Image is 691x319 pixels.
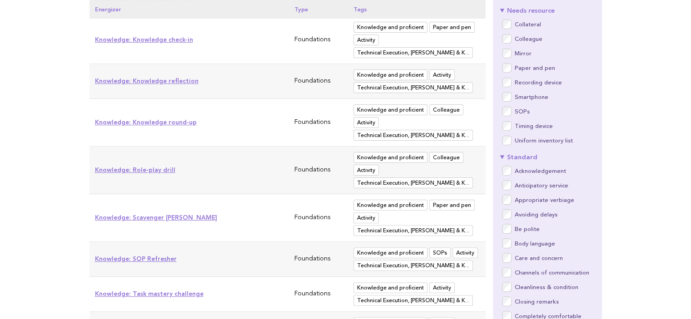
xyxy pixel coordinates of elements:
[515,168,566,174] strong: Acknowledgement
[353,212,379,223] span: Activity
[500,105,595,118] label: SOPs
[429,247,451,258] span: SOPs
[502,49,512,59] input: Mirror
[515,285,578,290] strong: Cleanliness & condition
[500,76,595,88] label: Recording device
[502,121,512,131] input: Timing device
[500,164,595,177] label: Acknowledgement
[502,20,512,29] input: Collateral
[515,270,589,276] strong: Channels of communication
[515,212,557,218] strong: Avoiding delays
[502,63,512,73] input: Paper and pen
[515,22,541,28] strong: Collateral
[502,296,512,306] input: Closing remarks
[429,282,455,293] span: Activity
[289,277,348,312] td: Foundations
[353,47,473,58] span: Technical Execution, Skill & Knowledge
[502,267,512,277] input: Channels of communication
[515,80,562,86] strong: Recording device
[500,294,595,307] label: Closing remarks
[289,64,348,99] td: Foundations
[500,251,595,264] label: Care and concern
[500,61,595,74] label: Paper and pen
[515,138,573,144] strong: Uniform inventory list
[353,225,473,236] span: Technical Execution, Skill & Knowledge
[500,7,595,14] summary: Needs resource
[500,265,595,278] label: Channels of communication
[502,92,512,102] input: Smartphone
[95,255,177,262] a: Knowledge: SOP Refresher
[353,282,428,293] span: Knowledge and proficient
[353,200,428,211] span: Knowledge and proficient
[515,51,532,57] strong: Mirror
[353,165,379,176] span: Activity
[353,152,428,163] span: Knowledge and proficient
[500,32,595,45] label: Colleague
[95,290,204,297] a: Knowledge: Task mastery challenge
[515,123,553,129] strong: Timing device
[353,260,473,271] span: Technical Execution, Skill & Knowledge
[515,197,574,203] strong: Appropriate verbiage
[289,242,348,277] td: Foundations
[353,130,473,141] span: Technical Execution, Skill & Knowledge
[515,226,540,232] strong: Be polite
[95,118,197,126] a: Knowledge: Knowledge round-up
[353,34,379,45] span: Activity
[95,166,175,173] a: Knowledge: Role-play drill
[289,99,348,147] td: Foundations
[502,238,512,248] input: Body language
[353,82,473,93] span: Technical Execution, Skill & Knowledge
[502,34,512,44] input: Colleague
[500,119,595,132] label: Timing device
[429,22,475,33] span: Paper and pen
[289,194,348,242] td: Foundations
[95,36,193,43] a: Knowledge: Knowledge check-in
[429,200,475,211] span: Paper and pen
[515,109,530,115] strong: SOPs
[502,209,512,219] input: Avoiding delays
[500,222,595,235] label: Be polite
[515,94,548,100] strong: Smartphone
[500,193,595,206] label: Appropriate verbiage
[95,77,199,84] a: Knowledge: Knowledge reflection
[502,180,512,190] input: Anticipatory service
[353,22,428,33] span: Knowledge and proficient
[429,104,463,115] span: Colleague
[353,177,473,188] span: Technical Execution, Skill & Knowledge
[515,299,559,305] strong: Closing remarks
[289,147,348,194] td: Foundations
[515,255,563,261] strong: Care and concern
[515,65,555,71] strong: Paper and pen
[452,247,478,258] span: Activity
[353,104,428,115] span: Knowledge and proficient
[500,154,595,160] summary: Standard
[500,134,595,147] label: Uniform inventory list
[353,247,428,258] span: Knowledge and proficient
[500,90,595,103] label: Smartphone
[502,282,512,292] input: Cleanliness & condition
[502,166,512,176] input: Acknowledgement
[429,152,463,163] span: Colleague
[502,195,512,205] input: Appropriate verbiage
[515,36,542,42] strong: Colleague
[353,295,473,306] span: Technical Execution, Skill & Knowledge
[502,136,512,146] input: Uniform inventory list
[500,280,595,293] label: Cleanliness & condition
[502,107,512,117] input: SOPs
[500,236,595,249] label: Body language
[500,178,595,191] label: Anticipatory service
[500,18,595,30] label: Collateral
[515,241,555,247] strong: Body language
[515,183,568,189] strong: Anticipatory service
[353,69,428,80] span: Knowledge and proficient
[500,207,595,220] label: Avoiding delays
[502,78,512,88] input: Recording device
[429,69,455,80] span: Activity
[502,224,512,234] input: Be polite
[95,214,217,221] a: Knowledge: Scavenger [PERSON_NAME]
[353,117,379,128] span: Activity
[500,47,595,59] label: Mirror
[289,16,348,64] td: Foundations
[502,253,512,263] input: Care and concern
